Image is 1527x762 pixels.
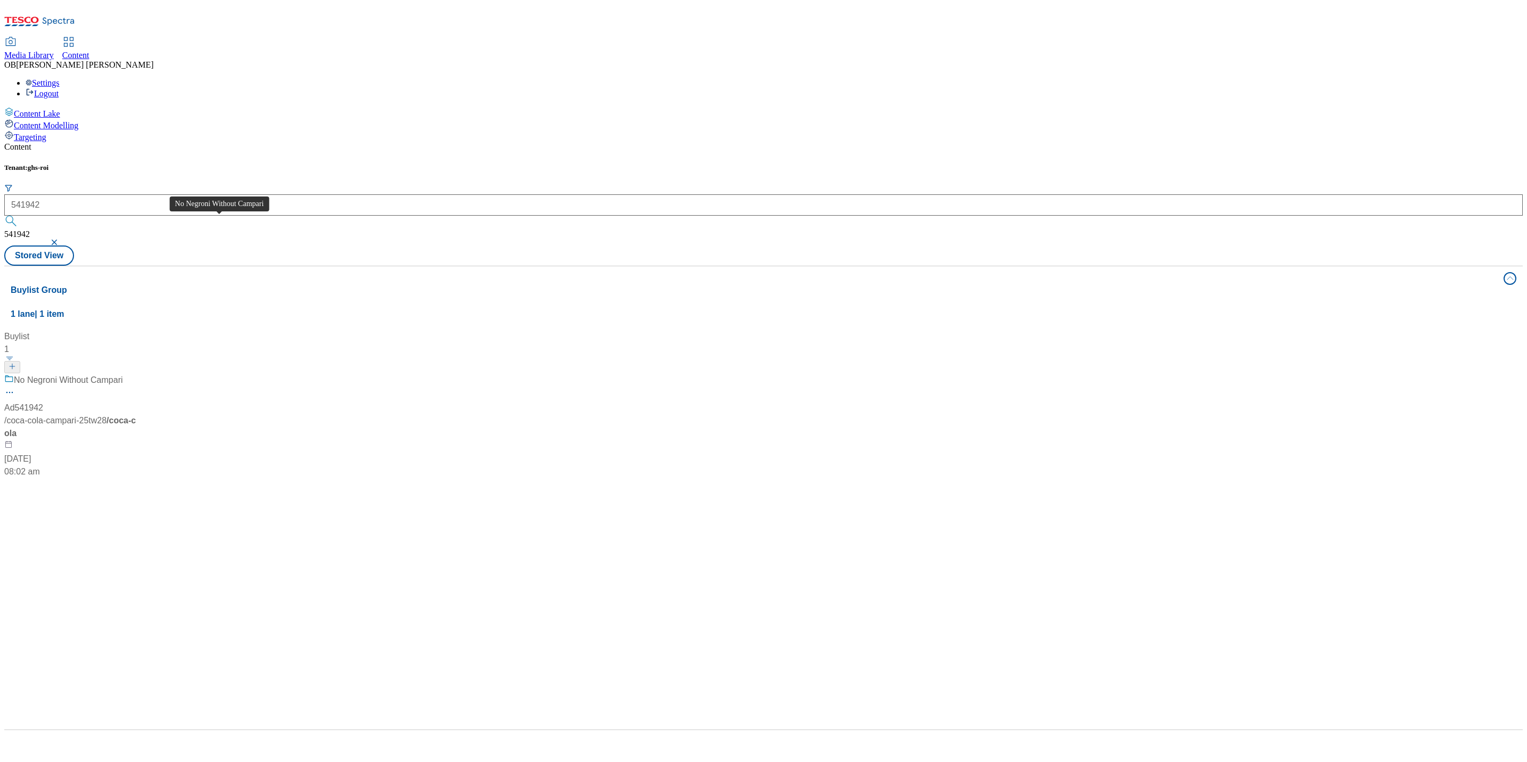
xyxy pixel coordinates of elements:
span: Content [62,51,89,60]
a: Targeting [4,130,1523,142]
span: 541942 [4,230,30,239]
div: 1 [4,343,137,356]
input: Search [4,194,1523,216]
span: / coca-cola-campari-25tw28 [4,416,106,425]
a: Settings [26,78,60,87]
div: Buylist Group1 lane| 1 item [4,326,1523,730]
a: Content [62,38,89,60]
span: OB [4,60,16,69]
button: Buylist Group1 lane| 1 item [4,266,1523,326]
span: 1 lane | 1 item [11,309,64,318]
div: Ad541942 [4,402,43,414]
div: [DATE] [4,453,137,465]
span: Content Modelling [14,121,78,130]
h5: Tenant: [4,163,1523,172]
span: Media Library [4,51,54,60]
div: No Negroni Without Campari [14,374,123,387]
div: Content [4,142,1523,152]
span: Targeting [14,133,46,142]
h4: Buylist Group [11,284,1497,297]
a: Content Modelling [4,119,1523,130]
span: Content Lake [14,109,60,118]
a: Logout [26,89,59,98]
span: [PERSON_NAME] [PERSON_NAME] [16,60,153,69]
span: / coca-cola [4,416,136,438]
a: Content Lake [4,107,1523,119]
div: Buylist [4,330,137,343]
div: 08:02 am [4,465,137,478]
svg: Search Filters [4,184,13,192]
a: Media Library [4,38,54,60]
span: ghs-roi [28,163,49,171]
button: Stored View [4,245,74,266]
